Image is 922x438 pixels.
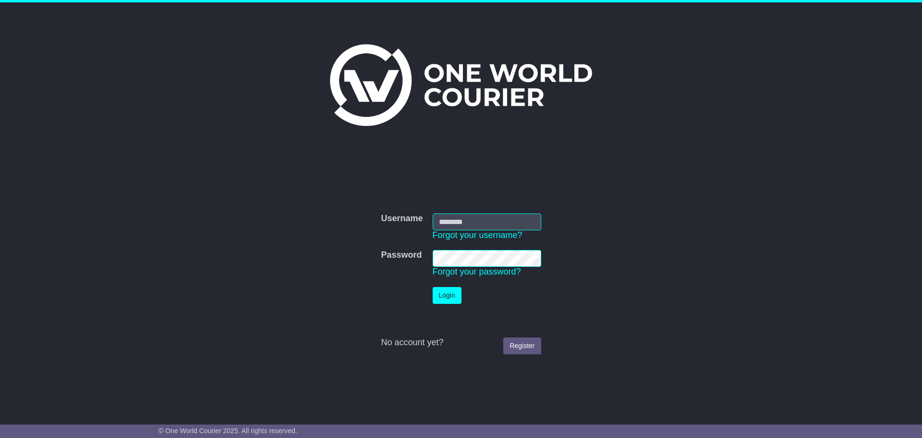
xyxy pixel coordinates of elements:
a: Forgot your password? [433,267,521,276]
label: Password [381,250,422,261]
img: One World [330,44,592,126]
div: No account yet? [381,338,541,348]
label: Username [381,213,423,224]
a: Forgot your username? [433,230,522,240]
button: Login [433,287,461,304]
a: Register [503,338,541,354]
span: © One World Courier 2025. All rights reserved. [158,427,297,435]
